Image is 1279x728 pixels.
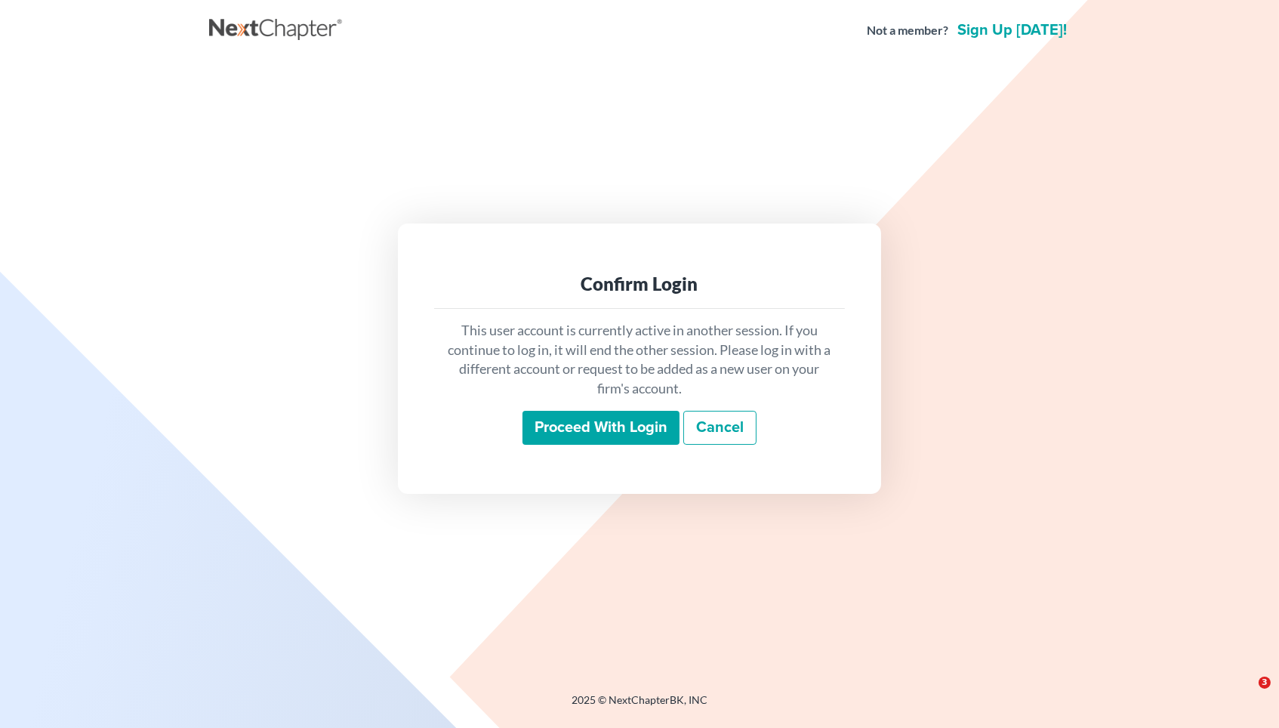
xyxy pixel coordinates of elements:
a: Cancel [683,411,757,446]
strong: Not a member? [867,22,948,39]
a: Sign up [DATE]! [954,23,1070,38]
p: This user account is currently active in another session. If you continue to log in, it will end ... [446,321,833,399]
span: 3 [1259,677,1271,689]
iframe: Intercom live chat [1228,677,1264,713]
input: Proceed with login [522,411,680,446]
div: 2025 © NextChapterBK, INC [209,693,1070,720]
div: Confirm Login [446,272,833,296]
